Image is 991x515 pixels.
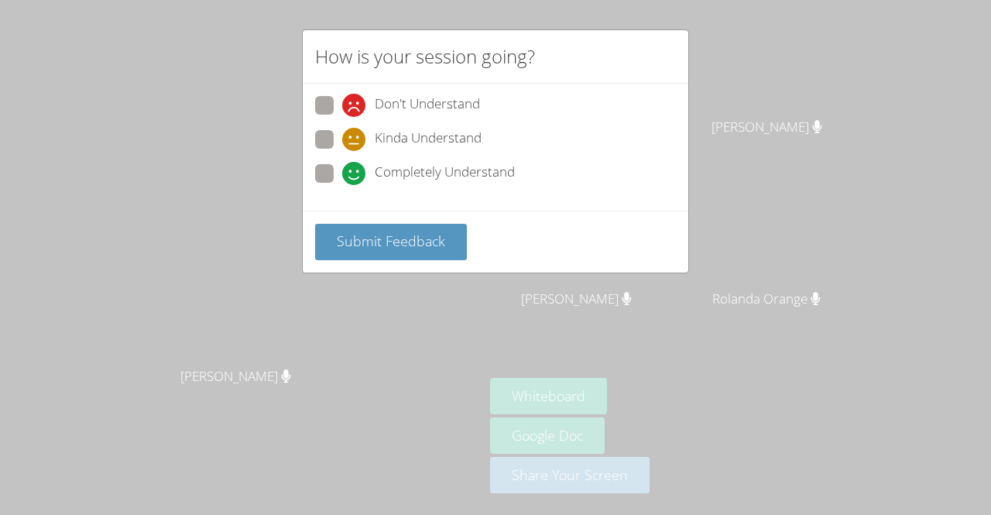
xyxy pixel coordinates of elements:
[375,128,482,151] span: Kinda Understand
[315,43,535,70] h2: How is your session going?
[375,162,515,185] span: Completely Understand
[375,94,480,117] span: Don't Understand
[315,224,467,260] button: Submit Feedback
[337,232,445,250] span: Submit Feedback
